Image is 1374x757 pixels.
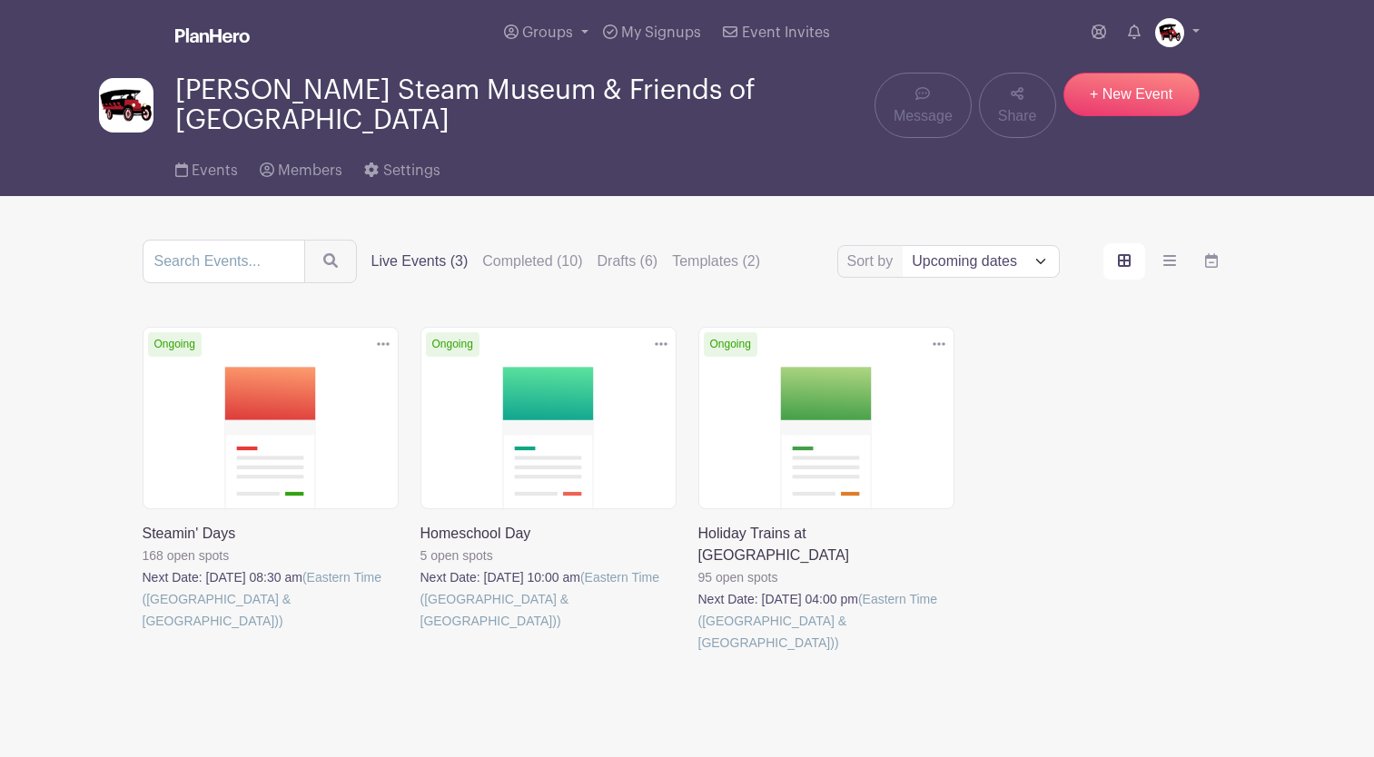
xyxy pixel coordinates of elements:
span: Settings [383,163,440,178]
input: Search Events... [143,240,305,283]
span: [PERSON_NAME] Steam Museum & Friends of [GEOGRAPHIC_DATA] [175,75,875,135]
a: Share [979,73,1056,138]
a: Events [175,138,238,196]
label: Templates (2) [672,251,760,272]
span: Groups [522,25,573,40]
a: + New Event [1063,73,1200,116]
label: Drafts (6) [598,251,658,272]
a: Message [875,73,972,138]
div: filters [371,251,761,272]
span: Share [998,105,1037,127]
div: order and view [1103,243,1232,280]
img: logo_white-6c42ec7e38ccf1d336a20a19083b03d10ae64f83f12c07503d8b9e83406b4c7d.svg [175,28,250,43]
label: Sort by [847,251,899,272]
label: Live Events (3) [371,251,469,272]
span: Members [278,163,342,178]
span: Message [894,105,953,127]
span: Events [192,163,238,178]
label: Completed (10) [482,251,582,272]
img: FINAL_LOGOS-15.jpg [1155,18,1184,47]
span: My Signups [621,25,701,40]
img: FINAL_LOGOS-15.jpg [99,78,153,133]
a: Settings [364,138,440,196]
a: Members [260,138,342,196]
span: Event Invites [742,25,830,40]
